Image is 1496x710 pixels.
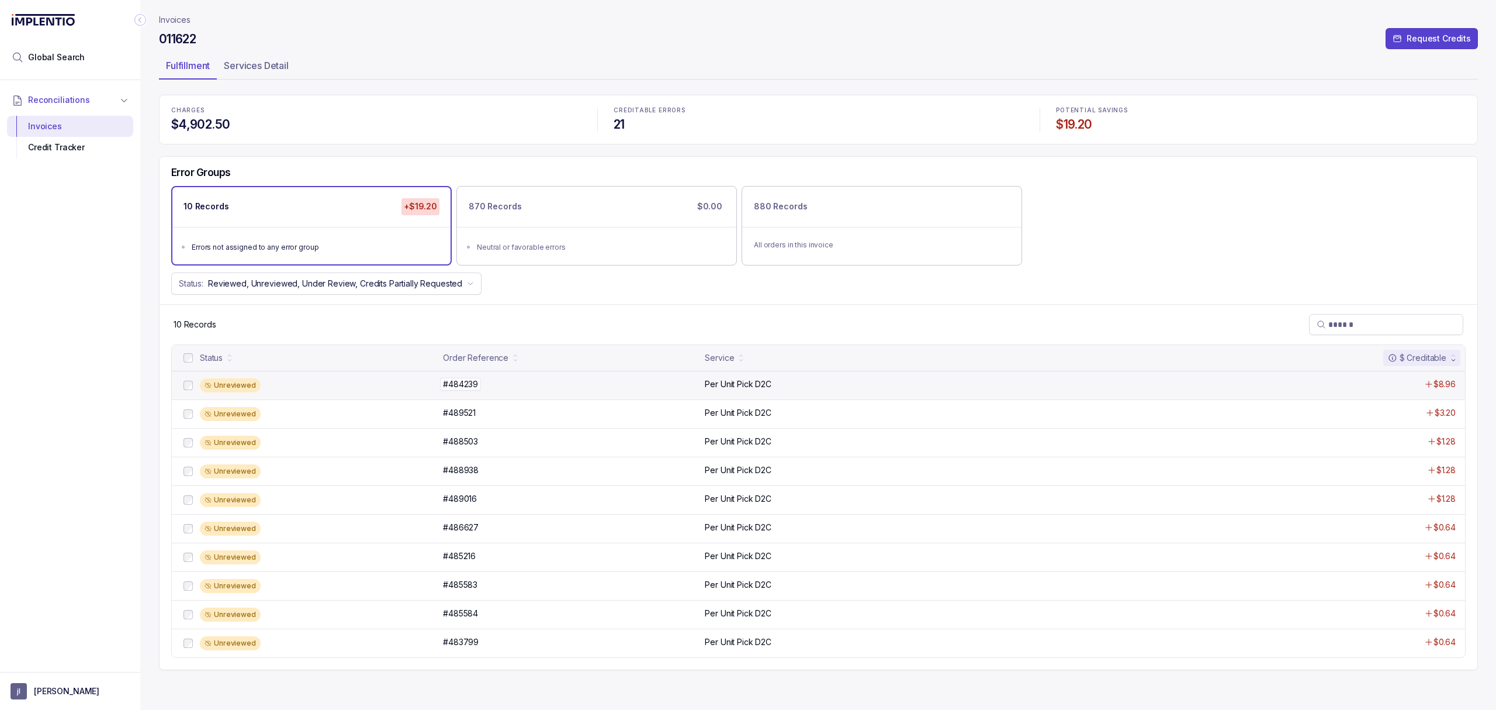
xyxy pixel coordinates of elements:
[133,13,147,27] div: Collapse Icon
[1433,636,1456,648] p: $0.64
[200,522,261,536] div: Unreviewed
[1433,378,1456,390] p: $8.96
[28,51,85,63] span: Global Search
[171,116,581,133] h4: $4,902.50
[217,56,296,80] li: Tab Services Detail
[183,639,193,648] input: checkbox-checkbox
[443,464,479,476] p: #488938
[443,636,479,648] p: #483799
[174,319,216,330] div: Remaining page entries
[159,56,1478,80] ul: Tab Group
[443,579,477,591] p: #485583
[443,352,508,364] div: Order Reference
[1436,436,1456,447] p: $1.28
[705,352,734,364] div: Service
[7,113,133,161] div: Reconciliations
[171,166,231,179] h5: Error Groups
[705,436,771,447] p: Per Unit Pick D2C
[1436,464,1456,476] p: $1.28
[34,685,99,697] p: [PERSON_NAME]
[1433,550,1456,562] p: $0.64
[1386,28,1478,49] button: Request Credits
[174,319,216,330] p: 10 Records
[171,107,581,114] p: CHARGES
[1433,608,1456,619] p: $0.64
[1388,352,1446,364] div: $ Creditable
[192,242,438,253] div: Errors not assigned to any error group
[469,201,521,212] p: 870 Records
[200,579,261,593] div: Unreviewed
[443,550,476,562] p: #485216
[477,242,723,253] div: Neutral or favorable errors
[705,522,771,533] p: Per Unit Pick D2C
[705,608,771,619] p: Per Unit Pick D2C
[183,495,193,505] input: checkbox-checkbox
[7,87,133,113] button: Reconciliations
[159,56,217,80] li: Tab Fulfillment
[705,579,771,591] p: Per Unit Pick D2C
[1433,522,1456,533] p: $0.64
[1436,493,1456,505] p: $1.28
[179,278,203,289] p: Status:
[1433,579,1456,591] p: $0.64
[183,409,193,419] input: checkbox-checkbox
[200,436,261,450] div: Unreviewed
[183,610,193,619] input: checkbox-checkbox
[705,550,771,562] p: Per Unit Pick D2C
[705,636,771,648] p: Per Unit Pick D2C
[1056,116,1466,133] h4: $19.20
[705,493,771,505] p: Per Unit Pick D2C
[183,581,193,591] input: checkbox-checkbox
[705,464,771,476] p: Per Unit Pick D2C
[443,436,478,447] p: #488503
[11,683,27,699] span: User initials
[200,608,261,622] div: Unreviewed
[754,239,1010,251] p: All orders in this invoice
[1435,407,1456,419] p: $3.20
[200,378,261,392] div: Unreviewed
[695,198,725,215] p: $0.00
[443,407,476,419] p: #489521
[443,608,478,619] p: #485584
[183,201,229,212] p: 10 Records
[159,14,191,26] a: Invoices
[159,14,191,26] nav: breadcrumb
[183,467,193,476] input: checkbox-checkbox
[183,553,193,562] input: checkbox-checkbox
[200,352,223,364] div: Status
[705,407,771,419] p: Per Unit Pick D2C
[754,201,807,212] p: 880 Records
[1056,107,1466,114] p: POTENTIAL SAVINGS
[443,493,477,505] p: #489016
[11,683,130,699] button: User initials[PERSON_NAME]
[200,464,261,478] div: Unreviewed
[705,378,771,390] p: Per Unit Pick D2C
[200,636,261,650] div: Unreviewed
[16,137,124,158] div: Credit Tracker
[28,94,90,106] span: Reconciliations
[166,58,210,73] p: Fulfillment
[16,116,124,137] div: Invoices
[171,273,482,295] button: Status:Reviewed, Unreviewed, Under Review, Credits Partially Requested
[183,353,193,363] input: checkbox-checkbox
[614,107,1023,114] p: CREDITABLE ERRORS
[159,31,196,47] h4: 011622
[183,438,193,447] input: checkbox-checkbox
[224,58,289,73] p: Services Detail
[1407,33,1471,44] p: Request Credits
[183,381,193,390] input: checkbox-checkbox
[443,522,479,533] p: #486627
[208,278,462,289] p: Reviewed, Unreviewed, Under Review, Credits Partially Requested
[200,550,261,564] div: Unreviewed
[440,378,481,391] p: #484239
[200,407,261,421] div: Unreviewed
[183,524,193,533] input: checkbox-checkbox
[614,116,1023,133] h4: 21
[200,493,261,507] div: Unreviewed
[401,198,439,215] p: +$19.20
